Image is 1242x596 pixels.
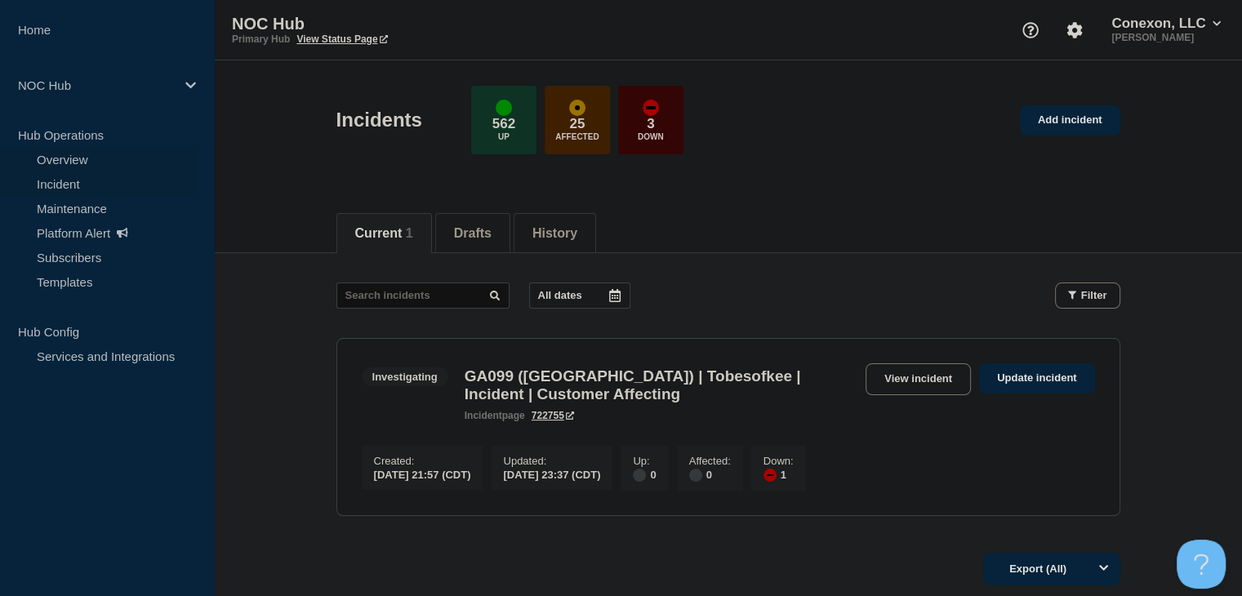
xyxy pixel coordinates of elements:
p: Down [638,132,664,141]
p: Affected [555,132,599,141]
p: page [465,410,525,421]
p: NOC Hub [18,78,175,92]
div: 0 [689,467,731,482]
button: Options [1088,553,1120,585]
p: Down : [763,455,794,467]
p: Up [498,132,510,141]
button: Current 1 [355,226,413,241]
h3: GA099 ([GEOGRAPHIC_DATA]) | Tobesofkee | Incident | Customer Affecting [465,367,857,403]
a: Add incident [1020,105,1120,136]
button: Export (All) [983,553,1120,585]
p: NOC Hub [232,15,559,33]
h1: Incidents [336,109,422,131]
button: History [532,226,577,241]
span: Filter [1081,289,1107,301]
p: Created : [374,455,471,467]
div: up [496,100,512,116]
p: 25 [569,116,585,132]
div: down [643,100,659,116]
button: Support [1013,13,1048,47]
span: Investigating [362,367,448,386]
iframe: Help Scout Beacon - Open [1177,540,1226,589]
div: [DATE] 23:37 (CDT) [503,467,600,481]
button: Drafts [454,226,492,241]
div: [DATE] 21:57 (CDT) [374,467,471,481]
div: affected [569,100,585,116]
a: 722755 [532,410,574,421]
p: Affected : [689,455,731,467]
p: Up : [633,455,656,467]
div: down [763,469,777,482]
p: 562 [492,116,515,132]
a: View Status Page [296,33,387,45]
a: View incident [866,363,971,395]
div: disabled [689,469,702,482]
p: 3 [647,116,654,132]
a: Update incident [979,363,1095,394]
p: [PERSON_NAME] [1108,32,1224,43]
p: All dates [538,289,582,301]
button: All dates [529,282,630,309]
button: Filter [1055,282,1120,309]
div: disabled [633,469,646,482]
button: Conexon, LLC [1108,16,1224,32]
div: 0 [633,467,656,482]
span: 1 [406,226,413,240]
p: Primary Hub [232,33,290,45]
span: incident [465,410,502,421]
input: Search incidents [336,282,510,309]
div: 1 [763,467,794,482]
button: Account settings [1057,13,1092,47]
p: Updated : [503,455,600,467]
